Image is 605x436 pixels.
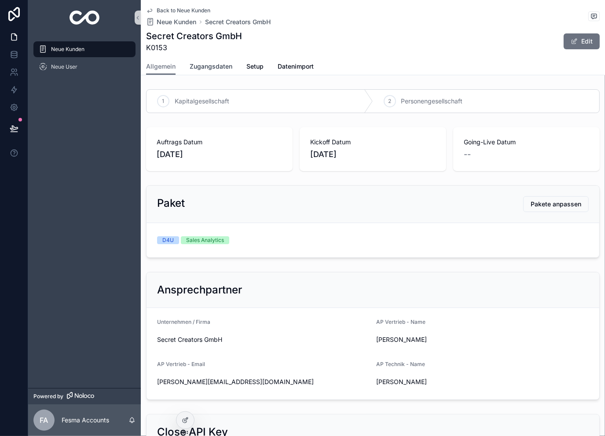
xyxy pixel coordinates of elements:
a: Allgemein [146,59,176,75]
div: D4U [162,236,174,244]
span: [PERSON_NAME][EMAIL_ADDRESS][DOMAIN_NAME] [157,377,370,386]
span: Setup [246,62,264,71]
span: Neue User [51,63,77,70]
a: Setup [246,59,264,76]
span: Allgemein [146,62,176,71]
a: Powered by [28,388,141,404]
span: Kickoff Datum [310,138,436,147]
a: Neue Kunden [146,18,196,26]
span: AP Vertrieb - Email [157,361,205,367]
span: Back to Neue Kunden [157,7,210,14]
span: AP Vertrieb - Name [377,319,426,325]
h1: Secret Creators GmbH [146,30,242,42]
span: Datenimport [278,62,314,71]
img: App logo [70,11,100,25]
a: Datenimport [278,59,314,76]
a: Secret Creators GmbH [205,18,271,26]
span: Kapitalgesellschaft [175,97,229,106]
span: [PERSON_NAME] [377,377,479,386]
span: Pakete anpassen [531,200,581,209]
div: Sales Analytics [186,236,224,244]
span: Unternehmen / Firma [157,319,210,325]
span: Personengesellschaft [401,97,463,106]
span: AP Technik - Name [377,361,425,367]
span: [DATE] [310,148,436,161]
span: 1 [162,98,165,105]
span: Auftrags Datum [157,138,282,147]
span: Neue Kunden [51,46,84,53]
span: Neue Kunden [157,18,196,26]
span: -- [464,148,471,161]
a: Zugangsdaten [190,59,232,76]
p: Fesma Accounts [62,416,109,425]
span: K0153 [146,42,242,53]
h2: Paket [157,196,185,210]
span: Secret Creators GmbH [157,335,370,344]
a: Neue User [33,59,136,75]
span: Powered by [33,393,63,400]
h2: Ansprechpartner [157,283,242,297]
span: [DATE] [157,148,282,161]
span: [PERSON_NAME] [377,335,479,344]
div: scrollable content [28,35,141,86]
span: FA [40,415,48,425]
span: Zugangsdaten [190,62,232,71]
span: Going-Live Datum [464,138,589,147]
a: Back to Neue Kunden [146,7,210,14]
button: Edit [564,33,600,49]
a: Neue Kunden [33,41,136,57]
span: 2 [388,98,391,105]
button: Pakete anpassen [523,196,589,212]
